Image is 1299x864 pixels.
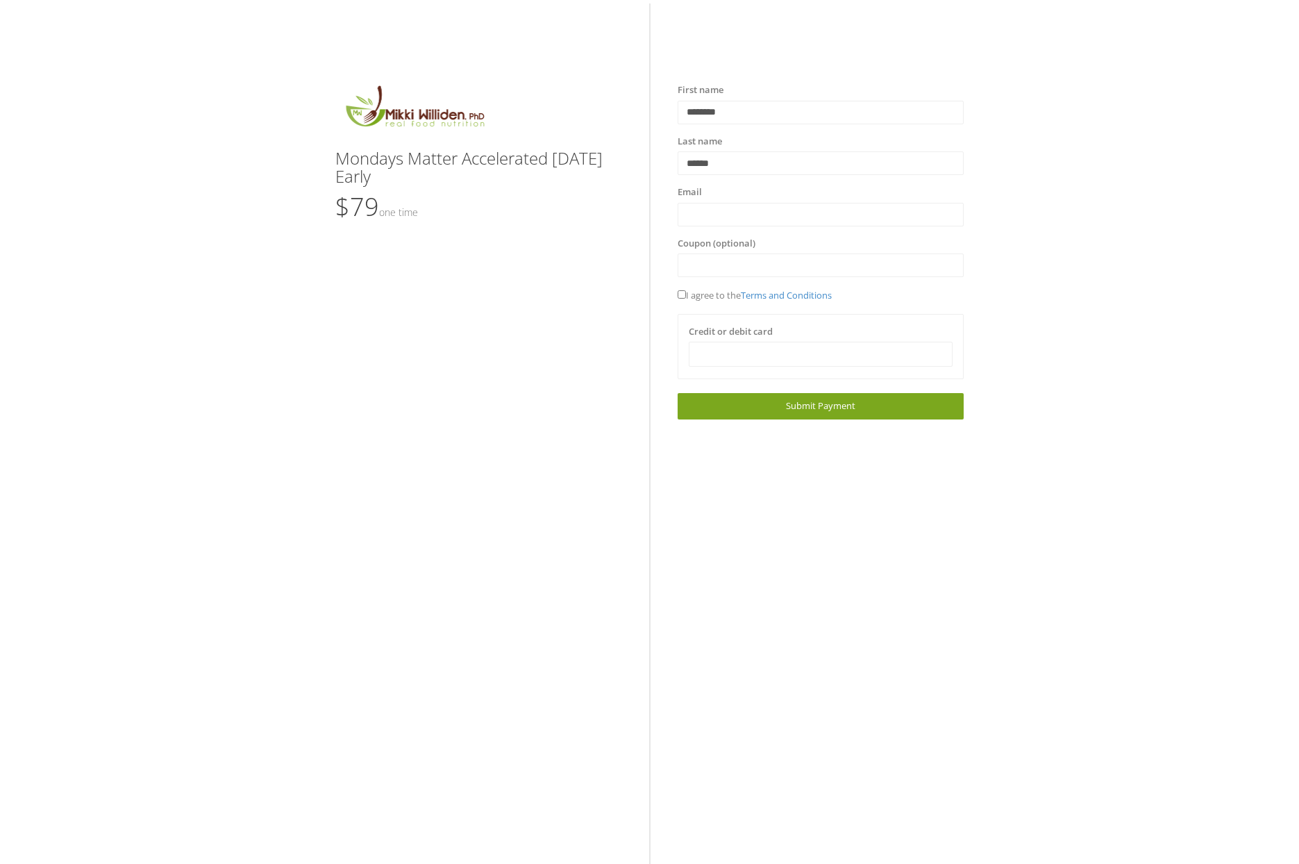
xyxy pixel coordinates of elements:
[678,237,755,251] label: Coupon (optional)
[678,393,964,419] a: Submit Payment
[678,185,702,199] label: Email
[678,289,832,301] span: I agree to the
[678,83,723,97] label: First name
[335,149,622,186] h3: Mondays Matter Accelerated [DATE] Early
[678,135,722,149] label: Last name
[698,349,944,360] iframe: Secure card payment input frame
[379,206,418,219] small: One time
[786,399,855,412] span: Submit Payment
[741,289,832,301] a: Terms and Conditions
[335,190,418,224] span: $79
[335,83,494,135] img: MikkiLogoMain.png
[689,325,773,339] label: Credit or debit card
